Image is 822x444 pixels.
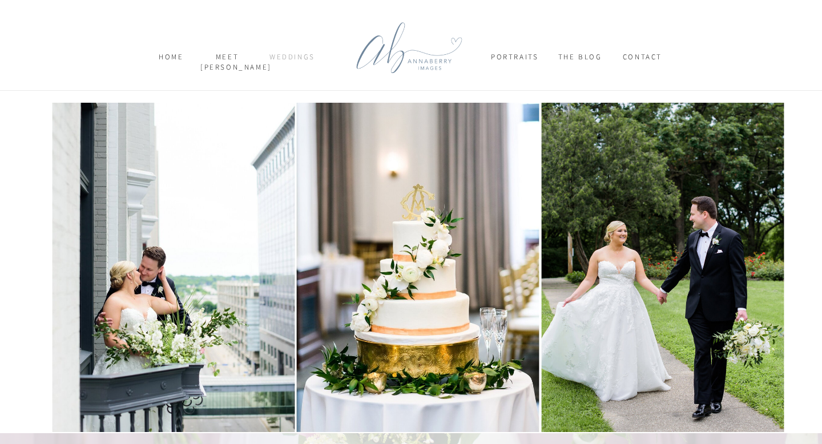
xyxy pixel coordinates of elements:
a: Portraits [491,52,538,72]
a: home [152,52,191,72]
a: weddings [264,52,320,72]
a: CONTACT [614,52,671,72]
a: THE BLOG [551,52,609,72]
a: meet [PERSON_NAME] [200,52,254,72]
